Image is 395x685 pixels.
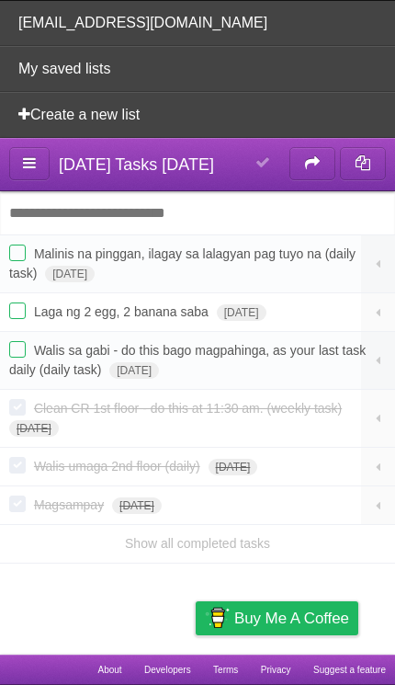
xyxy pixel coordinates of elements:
span: Walis sa gabi - do this bago magpahinga, as your last task daily (daily task) [9,343,366,377]
span: Clean CR 1st floor - do this at 11:30 am. (weekly task) [34,401,346,416]
span: Magsampay [34,497,108,512]
label: Done [9,457,26,474]
span: [DATE] [217,304,266,321]
span: [DATE] [45,266,95,282]
span: [DATE] Tasks [DATE] [59,155,214,174]
label: Done [9,496,26,512]
label: Done [9,399,26,416]
label: Done [9,341,26,358]
a: About [97,655,121,685]
a: Terms [213,655,238,685]
label: Done [9,245,26,261]
span: Walis umaga 2nd floor (daily) [34,459,205,474]
a: Show all completed tasks [125,536,270,551]
span: [DATE] [109,362,159,379]
span: Laga ng 2 egg, 2 banana saba [34,304,213,319]
label: Done [9,303,26,319]
a: Suggest a feature [313,655,386,685]
a: Privacy [261,655,291,685]
span: [DATE] [112,497,162,514]
img: Buy me a coffee [205,602,230,634]
span: Buy me a coffee [234,602,349,634]
span: [DATE] [209,459,258,475]
a: Buy me a coffee [196,601,358,635]
span: [DATE] [9,420,59,437]
span: Malinis na pinggan, ilagay sa lalagyan pag tuyo na (daily task) [9,246,355,280]
a: Developers [144,655,191,685]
